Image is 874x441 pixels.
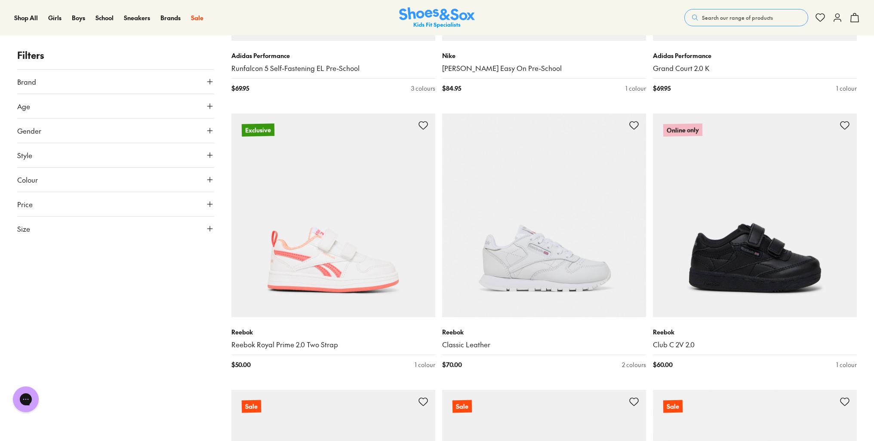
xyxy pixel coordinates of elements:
[231,340,435,349] a: Reebok Royal Prime 2.0 Two Strap
[9,383,43,415] iframe: Gorgias live chat messenger
[231,64,435,73] a: Runfalcon 5 Self-Fastening EL Pre-School
[653,64,857,73] a: Grand Court 2.0 K
[836,84,857,93] div: 1 colour
[17,217,214,241] button: Size
[653,113,857,317] a: Online only
[17,150,32,160] span: Style
[17,101,30,111] span: Age
[836,360,857,369] div: 1 colour
[442,360,462,369] span: $ 70.00
[442,64,646,73] a: [PERSON_NAME] Easy On Pre-School
[17,70,214,94] button: Brand
[242,400,261,413] p: Sale
[442,84,461,93] span: $ 84.95
[17,168,214,192] button: Colour
[231,51,435,60] p: Adidas Performance
[653,340,857,349] a: Club C 2V 2.0
[231,328,435,337] p: Reebok
[17,175,38,185] span: Colour
[442,51,646,60] p: Nike
[663,400,683,413] p: Sale
[124,13,150,22] a: Sneakers
[17,192,214,216] button: Price
[95,13,114,22] a: School
[663,123,702,137] p: Online only
[191,13,203,22] a: Sale
[17,199,33,209] span: Price
[17,143,214,167] button: Style
[653,51,857,60] p: Adidas Performance
[653,360,673,369] span: $ 60.00
[411,84,435,93] div: 3 colours
[17,126,41,136] span: Gender
[442,340,646,349] a: Classic Leather
[17,119,214,143] button: Gender
[17,48,214,62] p: Filters
[622,360,646,369] div: 2 colours
[160,13,181,22] a: Brands
[399,7,475,28] a: Shoes & Sox
[399,7,475,28] img: SNS_Logo_Responsive.svg
[17,224,30,234] span: Size
[17,94,214,118] button: Age
[14,13,38,22] a: Shop All
[442,328,646,337] p: Reebok
[17,77,36,87] span: Brand
[242,123,274,136] p: Exclusive
[72,13,85,22] a: Boys
[653,328,857,337] p: Reebok
[653,84,671,93] span: $ 69.95
[231,360,251,369] span: $ 50.00
[684,9,808,26] button: Search our range of products
[48,13,62,22] a: Girls
[415,360,435,369] div: 1 colour
[231,84,249,93] span: $ 69.95
[452,400,472,413] p: Sale
[231,113,435,317] a: Exclusive
[702,14,773,21] span: Search our range of products
[625,84,646,93] div: 1 colour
